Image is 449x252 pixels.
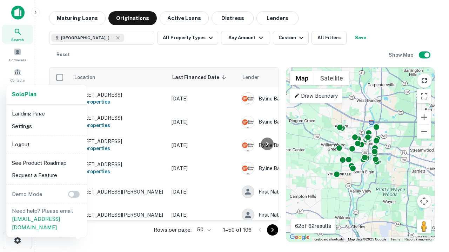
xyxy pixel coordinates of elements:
[12,207,81,232] p: Need help? Please email
[12,216,60,230] a: [EMAIL_ADDRESS][DOMAIN_NAME]
[9,138,84,151] li: Logout
[9,169,84,182] li: Request a Feature
[12,91,36,98] strong: Solo Plan
[9,120,84,133] li: Settings
[414,174,449,207] iframe: Chat Widget
[12,90,36,99] a: SoloPlan
[9,107,84,120] li: Landing Page
[9,157,84,169] li: See Product Roadmap
[9,190,45,198] p: Demo Mode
